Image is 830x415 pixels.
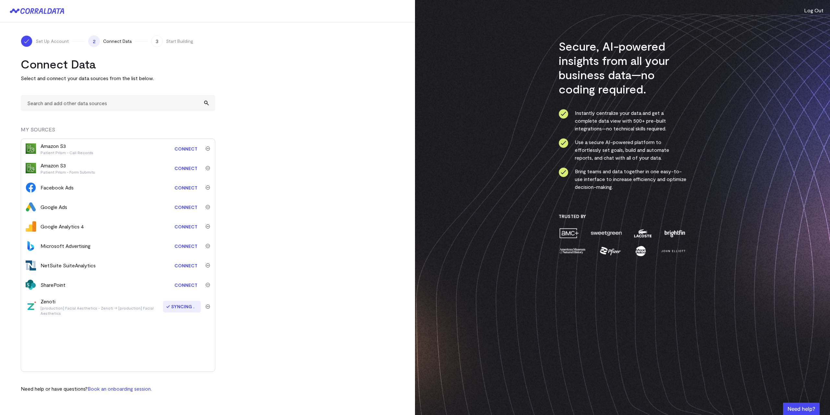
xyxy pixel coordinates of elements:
div: SharePoint [41,281,65,289]
div: Amazon S3 [41,162,95,175]
button: Log Out [804,6,824,14]
img: trash-40e54a27.svg [206,146,210,151]
img: ico-check-circle-4b19435c.svg [559,109,568,119]
span: 3 [151,35,163,47]
img: facebook_ads-56946ca1.svg [26,182,36,193]
p: Select and connect your data sources from the list below. [21,74,215,82]
a: Connect [171,162,201,174]
img: trash-40e54a27.svg [206,244,210,248]
img: google_ads-c8121f33.png [26,202,36,212]
img: trash-40e54a27.svg [206,185,210,190]
p: Patient Prism - Call Records [41,150,93,155]
span: 2 [88,35,100,47]
img: netsuite_suiteanalytics-bd0449f9.svg [26,260,36,271]
img: amnh-5afada46.png [559,245,587,257]
img: brightfin-a251e171.png [663,227,686,239]
div: Google Analytics 4 [41,223,84,230]
img: trash-40e54a27.svg [206,205,210,209]
img: john-elliott-25751c40.png [660,245,686,257]
h3: Secure, AI-powered insights from all your business data—no coding required. [559,39,687,96]
h2: Connect Data [21,57,215,71]
img: s3-704c6b6c.svg [26,143,36,154]
a: Connect [171,221,201,233]
img: amc-0b11a8f1.png [559,227,579,239]
div: Amazon S3 [41,142,93,155]
img: ico-check-white-5ff98cb1.svg [23,38,30,44]
a: Connect [171,260,201,272]
div: Zenoti [41,298,161,316]
div: Microsoft Advertising [41,242,90,250]
a: Connect [171,240,201,252]
img: bingads-f64eff47.svg [26,241,36,251]
img: sweetgreen-1d1fb32c.png [590,227,622,239]
img: s3-704c6b6c.svg [26,163,36,173]
img: moon-juice-c312e729.png [634,245,647,257]
p: Patient Prism - Form Submits [41,169,95,175]
p: [production] Facial Aesthetics - Zenoti → [production] Facial Aesthetics [41,305,161,316]
p: Need help or have questions? [21,385,152,393]
img: trash-40e54a27.svg [206,283,210,287]
img: google_analytics_4-4ee20295.svg [26,221,36,232]
span: Syncing [163,301,201,312]
a: Connect [171,201,201,213]
input: Search and add other data sources [21,95,215,111]
li: Instantly centralize your data and get a complete data view with 500+ pre-built integrations—no t... [559,109,687,132]
span: Set Up Account [36,38,69,44]
img: pfizer-e137f5fc.png [599,245,622,257]
span: Start Building [166,38,193,44]
img: zenoti-2086f9c1.png [26,301,36,312]
img: trash-40e54a27.svg [206,304,210,309]
a: Connect [171,279,201,291]
div: Google Ads [41,203,67,211]
img: ico-check-circle-4b19435c.svg [559,138,568,148]
div: MY SOURCES [21,126,215,139]
img: trash-40e54a27.svg [206,166,210,170]
img: ico-check-circle-4b19435c.svg [559,167,568,177]
h3: Trusted By [559,214,687,219]
a: Connect [171,182,201,194]
img: trash-40e54a27.svg [206,224,210,229]
div: NetSuite SuiteAnalytics [41,262,96,269]
img: lacoste-7a6b0538.png [633,227,652,239]
img: share_point-5b472252.svg [26,280,36,290]
a: Book an onboarding session. [88,385,152,392]
div: Facebook Ads [41,184,74,191]
img: trash-40e54a27.svg [206,263,210,268]
a: Connect [171,143,201,155]
li: Bring teams and data together in one easy-to-use interface to increase efficiency and optimize de... [559,167,687,191]
li: Use a secure AI-powered platform to effortlessly set goals, build and automate reports, and chat ... [559,138,687,162]
span: Connect Data [103,38,132,44]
